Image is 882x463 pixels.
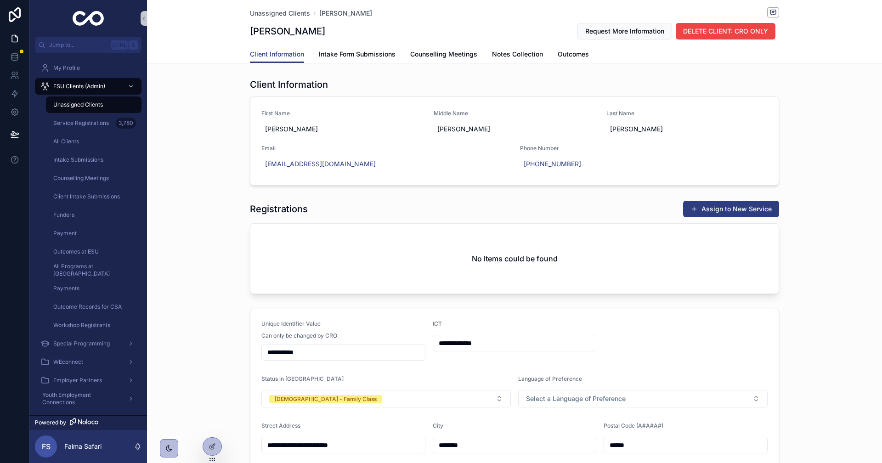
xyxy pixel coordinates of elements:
span: Jump to... [49,41,107,49]
h1: Client Information [250,78,328,91]
span: Unique Identifier Value [261,320,321,327]
a: Counselling Meetings [46,170,141,186]
span: Notes Collection [492,50,543,59]
a: Service Registrations3,780 [46,115,141,131]
span: [PERSON_NAME] [265,124,419,134]
p: Faima Safari [64,442,102,451]
span: Workshop Registrants [53,322,110,329]
span: Postal Code (A#A#A#) [604,422,663,429]
span: First Name [261,110,423,117]
button: Request More Information [577,23,672,40]
a: Intake Submissions [46,152,141,168]
span: Employer Partners [53,377,102,384]
span: WEconnect [53,358,83,366]
span: Payment [53,230,77,237]
a: Funders [46,207,141,223]
span: Powered by [35,419,66,426]
span: Client Intake Submissions [53,193,120,200]
span: Outcomes [558,50,589,59]
a: Outcomes [558,46,589,64]
span: Phone Number [520,145,768,152]
span: All Clients [53,138,79,145]
span: [PERSON_NAME] [610,124,764,134]
button: Assign to New Service [683,201,779,217]
div: [DEMOGRAPHIC_DATA] - Family Class [275,395,377,403]
div: 3,780 [116,118,136,129]
a: Outcomes at ESU [46,243,141,260]
span: Can only be changed by CRO [261,332,337,339]
span: My Profile [53,64,80,72]
span: Counselling Meetings [53,175,109,182]
span: Intake Submissions [53,156,103,164]
a: Payment [46,225,141,242]
a: Unassigned Clients [46,96,141,113]
a: Outcome Records for CSA [46,299,141,315]
span: Email [261,145,509,152]
a: Notes Collection [492,46,543,64]
a: Counselling Meetings [410,46,477,64]
span: Youth Employment Connections [42,391,120,406]
img: App logo [73,11,104,26]
a: Payments [46,280,141,297]
span: Last Name [606,110,768,117]
span: Middle Name [434,110,595,117]
button: Select Button [518,390,768,407]
h2: No items could be found [472,253,558,264]
a: Youth Employment Connections [35,390,141,407]
span: Intake Form Submissions [319,50,396,59]
span: ICT [433,320,442,327]
button: Jump to...CtrlK [35,37,141,53]
a: [PHONE_NUMBER] [524,159,581,169]
span: Unassigned Clients [53,101,103,108]
span: All Programs at [GEOGRAPHIC_DATA] [53,263,132,277]
span: Street Address [261,422,300,429]
a: My Profile [35,60,141,76]
span: Counselling Meetings [410,50,477,59]
a: All Programs at [GEOGRAPHIC_DATA] [46,262,141,278]
span: Request More Information [585,27,664,36]
span: K [130,41,137,49]
h1: [PERSON_NAME] [250,25,325,38]
button: Select Button [261,390,511,407]
span: Outcomes at ESU [53,248,99,255]
span: Select a Language of Preference [526,394,626,403]
a: WEconnect [35,354,141,370]
span: Funders [53,211,74,219]
div: scrollable content [29,53,147,415]
a: ESU Clients (Admin) [35,78,141,95]
button: DELETE CLIENT: CRO ONLY [676,23,775,40]
span: Service Registrations [53,119,109,127]
a: All Clients [46,133,141,150]
span: [PERSON_NAME] [437,124,591,134]
a: Special Programming [35,335,141,352]
span: Special Programming [53,340,110,347]
a: Workshop Registrants [46,317,141,333]
span: FS [42,441,51,452]
a: First Name[PERSON_NAME]Middle Name[PERSON_NAME]Last Name[PERSON_NAME]Email[EMAIL_ADDRESS][DOMAIN_... [250,97,779,185]
a: Employer Partners [35,372,141,389]
a: Powered by [29,415,147,430]
a: [PERSON_NAME] [319,9,372,18]
span: Client Information [250,50,304,59]
a: Unassigned Clients [250,9,310,18]
h1: Registrations [250,203,308,215]
a: Client Information [250,46,304,63]
span: ESU Clients (Admin) [53,83,105,90]
span: DELETE CLIENT: CRO ONLY [683,27,768,36]
span: Outcome Records for CSA [53,303,122,311]
span: Language of Preference [518,375,582,382]
a: Intake Form Submissions [319,46,396,64]
span: Status in [GEOGRAPHIC_DATA] [261,375,344,382]
a: [EMAIL_ADDRESS][DOMAIN_NAME] [265,159,376,169]
span: Payments [53,285,79,292]
span: City [433,422,443,429]
a: Client Intake Submissions [46,188,141,205]
span: Ctrl [111,40,128,50]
